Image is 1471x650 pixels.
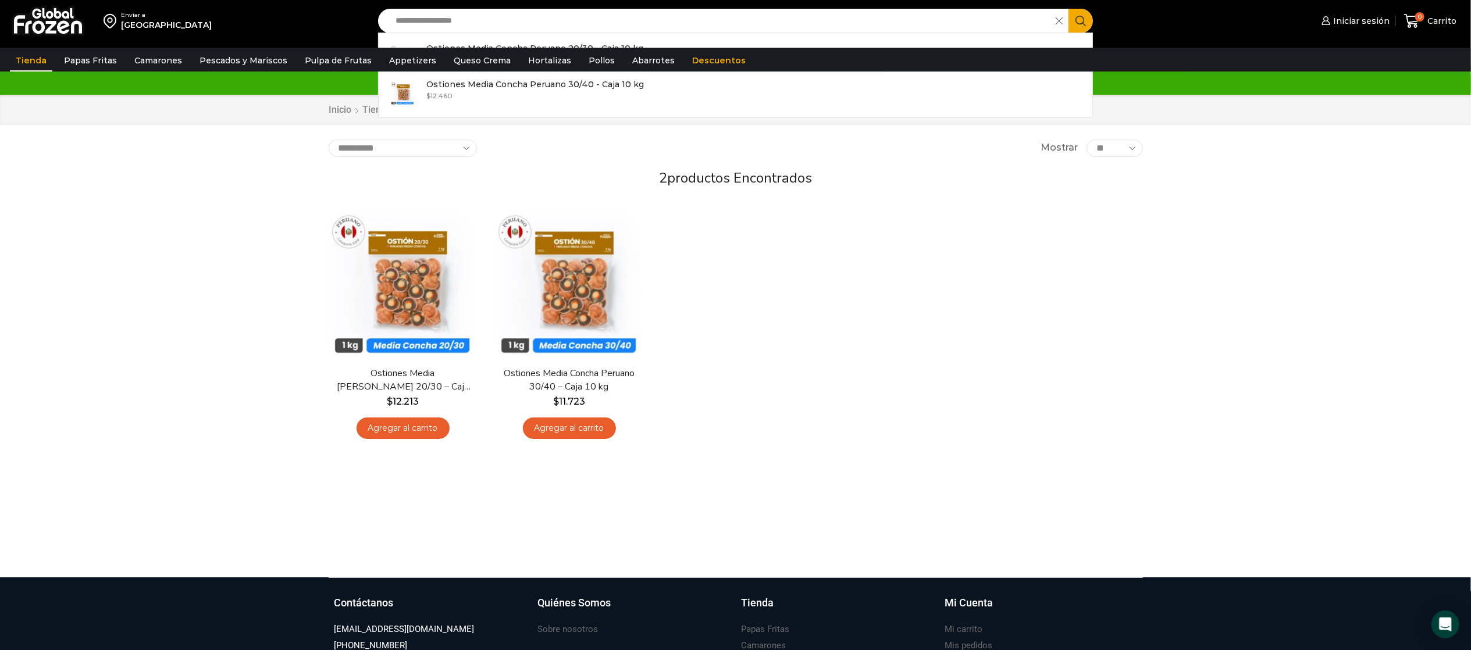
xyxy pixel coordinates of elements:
[945,595,993,610] h3: Mi Cuenta
[1319,9,1390,33] a: Iniciar sesión
[553,396,585,407] bdi: 11.723
[379,75,1093,111] a: Ostiones Media Concha Peruano 30/40 - Caja 10 kg $12.460
[742,595,934,622] a: Tienda
[538,623,599,635] h3: Sobre nosotros
[448,49,517,72] a: Queso Crema
[523,417,616,439] a: Agregar al carrito: “Ostiones Media Concha Peruano 30/40 - Caja 10 kg”
[626,49,681,72] a: Abarrotes
[387,396,419,407] bdi: 12.213
[742,622,790,637] a: Papas Fritas
[538,595,611,610] h3: Quiénes Somos
[553,396,559,407] span: $
[426,78,644,91] p: Ostiones Media Concha Peruano 30/40 - Caja 10 kg
[686,49,751,72] a: Descuentos
[336,367,469,394] a: Ostiones Media [PERSON_NAME] 20/30 – Caja 10 kg
[334,595,394,610] h3: Contáctanos
[104,11,121,31] img: address-field-icon.svg
[742,595,774,610] h3: Tienda
[334,623,475,635] h3: [EMAIL_ADDRESS][DOMAIN_NAME]
[538,595,730,622] a: Quiénes Somos
[379,39,1093,75] a: Ostiones Media Concha Peruano 20/30 - Caja 10 kg $12.980
[1424,15,1456,27] span: Carrito
[58,49,123,72] a: Papas Fritas
[1401,8,1459,35] a: 0 Carrito
[194,49,293,72] a: Pescados y Mariscos
[945,595,1137,622] a: Mi Cuenta
[357,417,450,439] a: Agregar al carrito: “Ostiones Media Concha Peruano 20/30 - Caja 10 kg”
[522,49,577,72] a: Hortalizas
[659,169,667,187] span: 2
[667,169,812,187] span: productos encontrados
[334,622,475,637] a: [EMAIL_ADDRESS][DOMAIN_NAME]
[1041,141,1078,155] span: Mostrar
[383,49,442,72] a: Appetizers
[10,49,52,72] a: Tienda
[299,49,377,72] a: Pulpa de Frutas
[583,49,621,72] a: Pollos
[329,103,622,117] nav: Breadcrumb
[1068,9,1093,33] button: Search button
[334,595,526,622] a: Contáctanos
[121,11,212,19] div: Enviar a
[945,623,983,635] h3: Mi carrito
[129,49,188,72] a: Camarones
[742,623,790,635] h3: Papas Fritas
[329,103,352,117] a: Inicio
[426,91,453,100] bdi: 12.460
[387,396,393,407] span: $
[538,622,599,637] a: Sobre nosotros
[502,367,636,394] a: Ostiones Media Concha Peruano 30/40 – Caja 10 kg
[1330,15,1390,27] span: Iniciar sesión
[426,91,430,100] span: $
[362,103,393,117] a: Tienda
[1431,610,1459,638] div: Open Intercom Messenger
[426,42,643,55] p: Ostiones Media Concha Peruano 20/30 - Caja 10 kg
[329,140,477,157] select: Pedido de la tienda
[121,19,212,31] div: [GEOGRAPHIC_DATA]
[945,622,983,637] a: Mi carrito
[1415,12,1424,22] span: 0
